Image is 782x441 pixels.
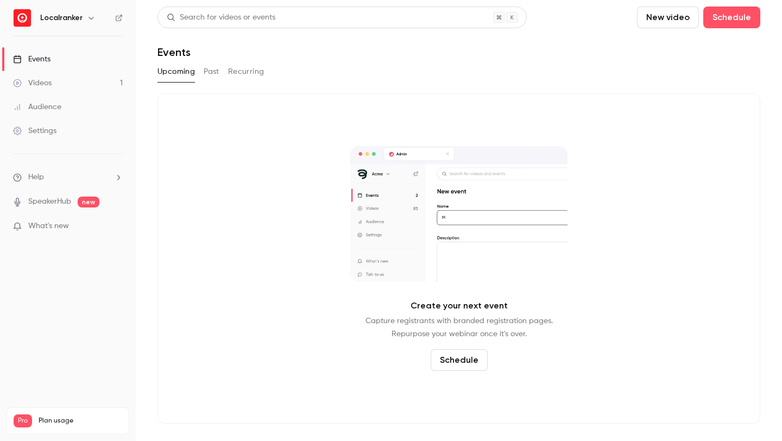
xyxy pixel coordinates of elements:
button: Schedule [431,349,488,371]
span: new [78,197,99,207]
h1: Events [157,46,191,59]
div: Settings [13,125,56,136]
p: Capture registrants with branded registration pages. Repurpose your webinar once it's over. [365,314,553,341]
h6: Localranker [40,12,83,23]
button: Recurring [228,63,264,80]
button: Upcoming [157,63,195,80]
p: Create your next event [411,299,508,312]
div: Search for videos or events [167,12,275,23]
img: Localranker [14,9,31,27]
span: What's new [28,220,69,232]
a: SpeakerHub [28,196,71,207]
span: Help [28,172,44,183]
div: Events [13,54,51,65]
span: Pro [14,414,32,427]
li: help-dropdown-opener [13,172,123,183]
span: Plan usage [39,417,122,425]
button: Schedule [703,7,760,28]
button: New video [637,7,699,28]
div: Videos [13,78,52,89]
div: Audience [13,102,61,112]
button: Past [204,63,219,80]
